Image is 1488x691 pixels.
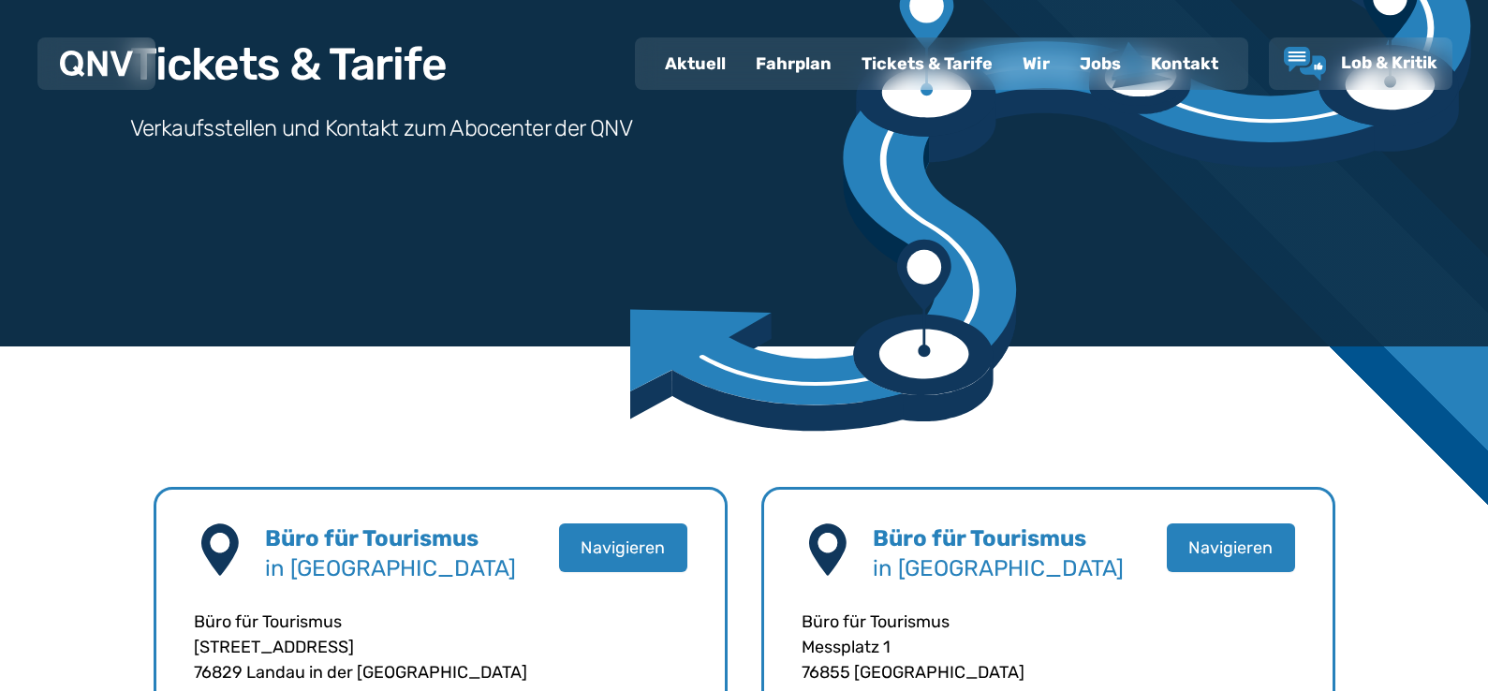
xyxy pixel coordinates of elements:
[1341,52,1437,73] span: Lob & Kritik
[130,113,633,143] h3: Verkaufsstellen und Kontakt zum Abocenter der QNV
[873,525,1086,551] b: Büro für Tourismus
[130,42,447,87] h1: Tickets & Tarife
[802,610,1295,685] p: Büro für Tourismus Messplatz 1 76855 [GEOGRAPHIC_DATA]
[1167,523,1295,572] button: Navigieren
[559,523,687,572] button: Navigieren
[1284,47,1437,81] a: Lob & Kritik
[194,610,687,685] p: Büro für Tourismus [STREET_ADDRESS] 76829 Landau in der [GEOGRAPHIC_DATA]
[847,39,1008,88] a: Tickets & Tarife
[1008,39,1065,88] a: Wir
[1065,39,1136,88] a: Jobs
[265,553,559,583] p: in [GEOGRAPHIC_DATA]
[1136,39,1233,88] a: Kontakt
[60,45,133,82] a: QNV Logo
[741,39,847,88] a: Fahrplan
[60,51,133,77] img: QNV Logo
[650,39,741,88] a: Aktuell
[265,525,479,551] b: Büro für Tourismus
[873,553,1167,583] p: in [GEOGRAPHIC_DATA]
